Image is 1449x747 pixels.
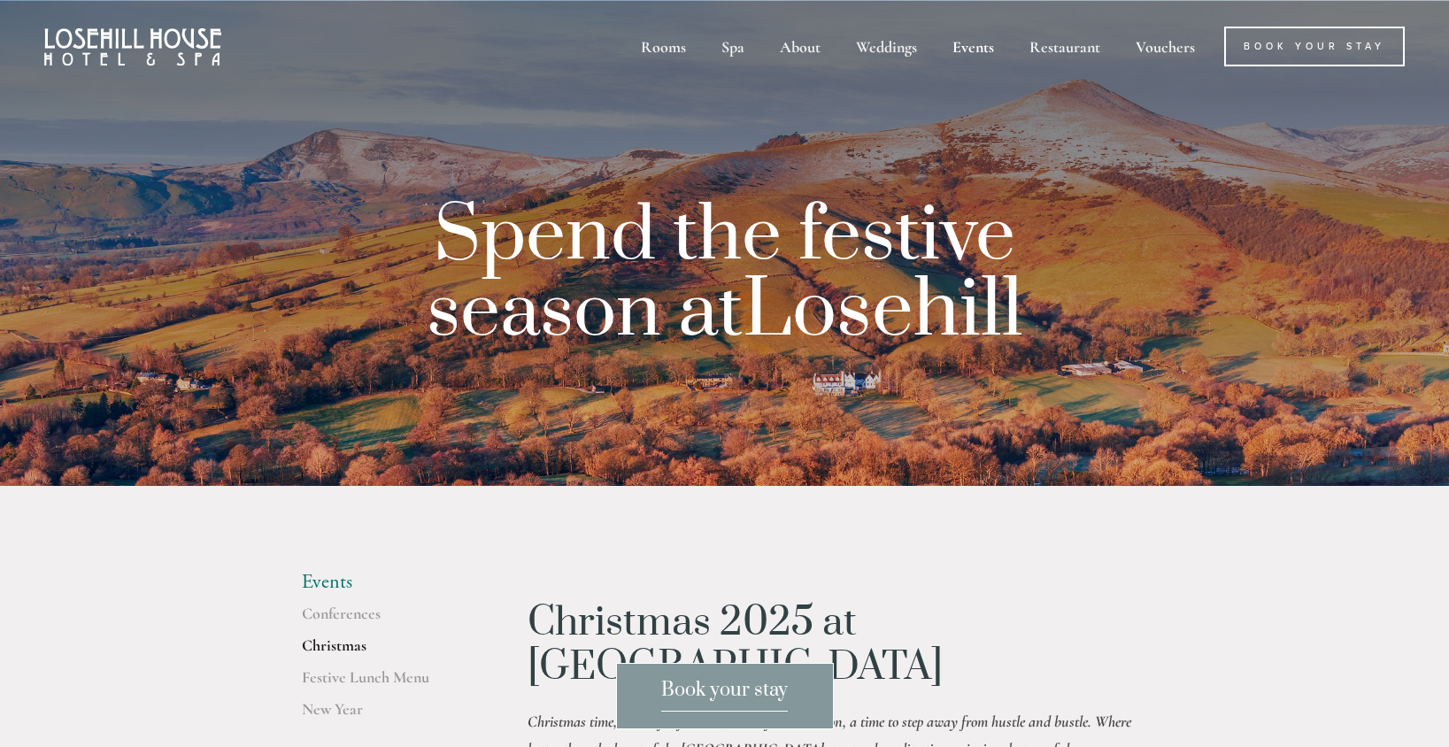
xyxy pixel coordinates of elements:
div: Weddings [840,27,933,66]
strong: Losehill [743,262,1023,361]
span: Book your stay [661,678,788,712]
p: Spend the festive season at [330,201,1120,352]
a: Vouchers [1120,27,1211,66]
img: Losehill House [44,28,221,65]
div: Restaurant [1014,27,1116,66]
h1: Christmas 2025 at [GEOGRAPHIC_DATA] [528,601,1148,690]
a: Christmas [302,635,471,667]
div: Rooms [625,27,702,66]
a: Book your stay [616,663,834,729]
a: Book Your Stay [1224,27,1405,66]
div: Spa [705,27,760,66]
div: Events [936,27,1010,66]
li: Events [302,571,471,594]
div: About [764,27,836,66]
a: Conferences [302,604,471,635]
